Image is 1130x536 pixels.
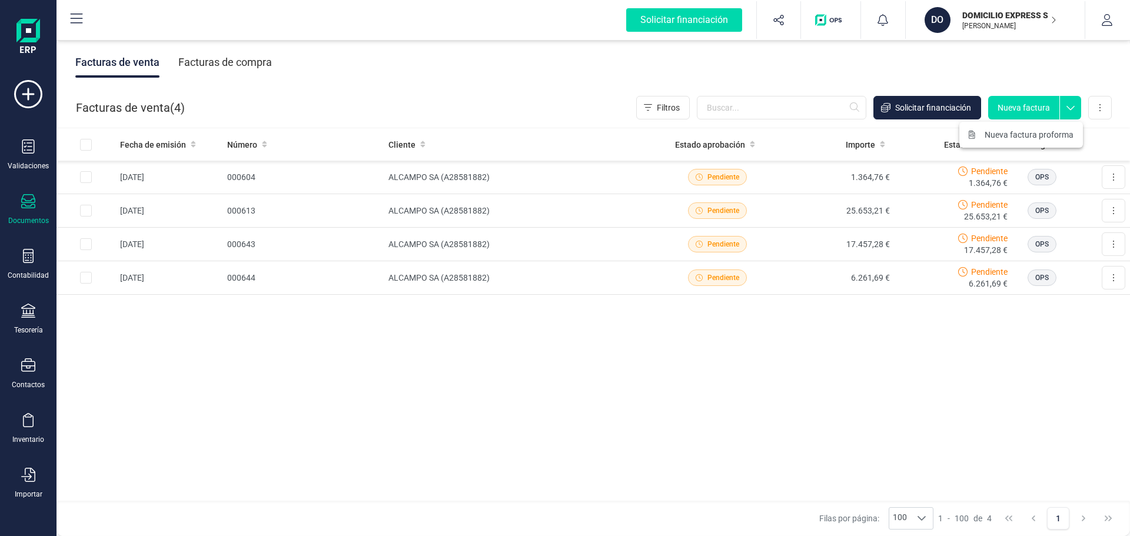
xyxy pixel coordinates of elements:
[889,508,910,529] span: 100
[985,129,1073,141] span: Nueva factura proforma
[964,211,1008,222] span: 25.653,21 €
[675,139,745,151] span: Estado aprobación
[636,96,690,119] button: Filtros
[1022,507,1045,530] button: Previous Page
[944,139,993,151] span: Estado cobro
[8,216,49,225] div: Documentos
[222,261,384,295] td: 000644
[969,177,1008,189] span: 1.364,76 €
[776,161,895,194] td: 1.364,76 €
[873,96,981,119] button: Solicitar financiación
[222,228,384,261] td: 000643
[384,228,659,261] td: ALCAMPO SA (A28581882)
[971,165,1008,177] span: Pendiente
[962,21,1056,31] p: [PERSON_NAME]
[987,512,992,524] span: 4
[697,96,866,119] input: Buscar...
[15,490,42,499] div: Importar
[612,1,756,39] button: Solicitar financiación
[174,99,181,116] span: 4
[1072,507,1095,530] button: Next Page
[115,228,222,261] td: [DATE]
[973,512,982,524] span: de
[920,1,1071,39] button: DODOMICILIO EXPRESS SL[PERSON_NAME]
[971,232,1008,244] span: Pendiente
[815,14,846,26] img: Logo de OPS
[227,139,257,151] span: Número
[819,507,933,530] div: Filas por página:
[120,139,186,151] span: Fecha de emisión
[76,96,185,119] div: Facturas de venta ( )
[384,261,659,295] td: ALCAMPO SA (A28581882)
[938,512,992,524] div: -
[962,9,1056,21] p: DOMICILIO EXPRESS SL
[80,205,92,217] div: Row Selected 6d622b75-da58-40c8-97ad-cd37751cfa2f
[115,194,222,228] td: [DATE]
[988,96,1059,119] button: Nueva factura
[80,272,92,284] div: Row Selected 9d52fbf8-5c89-4970-9304-6b6ab24f65b5
[707,205,739,216] span: Pendiente
[80,238,92,250] div: Row Selected a19b167c-efd5-4111-a69f-b10df24018d1
[998,507,1020,530] button: First Page
[8,161,49,171] div: Validaciones
[707,239,739,249] span: Pendiente
[895,102,971,114] span: Solicitar financiación
[971,266,1008,278] span: Pendiente
[1035,272,1049,283] span: OPS
[388,139,416,151] span: Cliente
[222,161,384,194] td: 000604
[12,380,45,389] div: Contactos
[776,261,895,295] td: 6.261,69 €
[925,7,950,33] div: DO
[955,512,969,524] span: 100
[75,47,159,78] div: Facturas de venta
[1035,205,1049,216] span: OPS
[16,19,40,56] img: Logo Finanedi
[1035,172,1049,182] span: OPS
[657,102,680,114] span: Filtros
[846,139,875,151] span: Importe
[707,172,739,182] span: Pendiente
[384,161,659,194] td: ALCAMPO SA (A28581882)
[178,47,272,78] div: Facturas de compra
[776,228,895,261] td: 17.457,28 €
[12,435,44,444] div: Inventario
[626,8,742,32] div: Solicitar financiación
[971,199,1008,211] span: Pendiente
[80,139,92,151] div: All items unselected
[115,261,222,295] td: [DATE]
[1035,239,1049,249] span: OPS
[8,271,49,280] div: Contabilidad
[80,171,92,183] div: Row Selected 1eba9439-6a28-49e7-82ba-69b5b952de19
[969,278,1008,289] span: 6.261,69 €
[707,272,739,283] span: Pendiente
[384,194,659,228] td: ALCAMPO SA (A28581882)
[14,325,43,335] div: Tesorería
[808,1,853,39] button: Logo de OPS
[776,194,895,228] td: 25.653,21 €
[964,244,1008,256] span: 17.457,28 €
[1047,507,1069,530] button: Page 1
[222,194,384,228] td: 000613
[938,512,943,524] span: 1
[115,161,222,194] td: [DATE]
[1097,507,1119,530] button: Last Page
